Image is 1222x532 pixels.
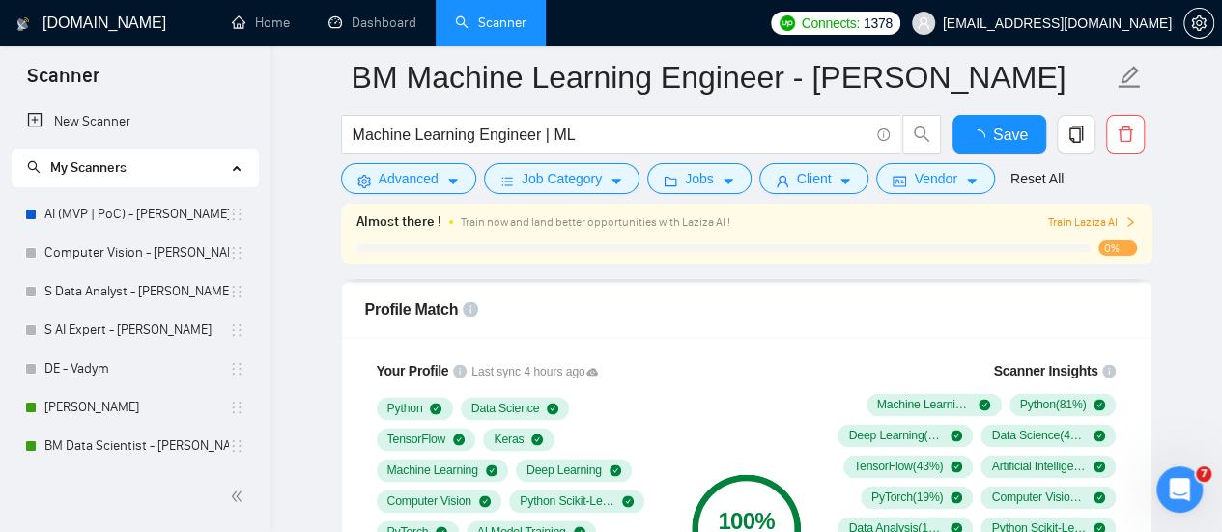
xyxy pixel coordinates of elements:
span: PyTorch ( 19 %) [871,490,944,505]
button: settingAdvancedcaret-down [341,163,476,194]
span: check-circle [951,461,962,472]
span: check-circle [1094,430,1105,441]
a: S AI Expert - [PERSON_NAME] [44,311,229,350]
a: AI (MVP | PoC) - [PERSON_NAME] [44,195,229,234]
span: info-circle [453,364,467,378]
span: folder [664,174,677,188]
img: upwork-logo.png [780,15,795,31]
span: loading [970,129,993,145]
span: holder [229,361,244,377]
li: BM DE - Petro [12,388,258,427]
span: Deep Learning [526,462,602,478]
a: homeHome [232,14,290,31]
span: Scanner [12,62,115,102]
button: barsJob Categorycaret-down [484,163,639,194]
span: holder [229,207,244,222]
a: setting [1183,15,1214,31]
span: caret-down [965,174,979,188]
span: double-left [230,487,249,506]
span: idcard [893,174,906,188]
li: BM Data Scientist - Viktoria [12,427,258,465]
span: Machine Learning ( 100 %) [877,397,972,412]
span: Computer Vision [387,493,471,509]
span: Artificial Intelligence ( 35 %) [991,459,1086,474]
span: Deep Learning ( 49 %) [848,428,943,443]
span: info-circle [877,128,890,141]
span: Vendor [914,168,956,189]
span: Python ( 81 %) [1020,397,1087,412]
a: Reset All [1010,168,1064,189]
span: check-circle [479,495,491,507]
span: Almost there ! [356,211,441,233]
span: setting [1184,15,1213,31]
span: check-circle [951,430,962,441]
span: check-circle [951,491,962,503]
span: Data Science ( 43 %) [991,428,1086,443]
a: dashboardDashboard [328,14,416,31]
span: check-circle [1094,461,1105,472]
span: TensorFlow ( 43 %) [854,459,943,474]
span: Train now and land better opportunities with Laziza AI ! [461,215,730,229]
span: Connects: [801,13,859,34]
button: userClientcaret-down [759,163,869,194]
span: caret-down [722,174,735,188]
a: searchScanner [455,14,526,31]
button: copy [1057,115,1095,154]
span: check-circle [1094,399,1105,410]
span: copy [1058,126,1094,143]
span: setting [357,174,371,188]
span: Python Scikit-Learn [520,493,614,509]
li: S Data Analyst - Vlad [12,272,258,311]
span: Computer Vision ( 16 %) [991,490,1086,505]
button: delete [1106,115,1145,154]
li: Computer Vision - Vlad [12,234,258,272]
span: check-circle [622,495,634,507]
span: holder [229,322,244,338]
li: New Scanner [12,102,258,141]
span: TensorFlow [387,432,446,447]
span: check-circle [453,434,465,445]
a: DE - Vadym [44,350,229,388]
span: right [1124,216,1136,228]
span: 0% [1098,240,1137,256]
span: My Scanners [27,159,127,176]
input: Search Freelance Jobs... [353,123,868,147]
span: Last sync 4 hours ago [471,363,598,381]
span: delete [1107,126,1144,143]
span: search [903,126,940,143]
span: check-circle [531,434,543,445]
span: edit [1117,65,1142,90]
span: caret-down [446,174,460,188]
iframe: Intercom live chat [1156,466,1203,513]
span: Train Laziza AI [1047,213,1136,232]
span: holder [229,400,244,415]
button: idcardVendorcaret-down [876,163,994,194]
span: Keras [494,432,524,447]
a: BM Data Scientist - [PERSON_NAME] [44,427,229,465]
span: info-circle [463,301,478,317]
a: S Data Analyst - [PERSON_NAME] [44,272,229,311]
span: My Scanners [50,159,127,176]
span: user [776,174,789,188]
span: caret-down [838,174,852,188]
a: Computer Vision - [PERSON_NAME] [44,234,229,272]
span: search [27,160,41,174]
span: Your Profile [377,363,449,378]
span: caret-down [610,174,623,188]
span: check-circle [979,399,990,410]
span: check-circle [1094,491,1105,503]
span: Job Category [522,168,602,189]
a: New Scanner [27,102,242,141]
input: Scanner name... [352,53,1113,101]
span: check-circle [430,403,441,414]
li: S AI Expert - Vlad [12,311,258,350]
span: Client [797,168,832,189]
button: setting [1183,8,1214,39]
span: bars [500,174,514,188]
li: AI (MVP | PoC) - Vitaliy [12,195,258,234]
span: 7 [1196,466,1211,482]
span: Save [993,123,1028,147]
img: logo [16,9,30,40]
span: Scanner Insights [993,364,1097,378]
span: Python [387,401,423,416]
